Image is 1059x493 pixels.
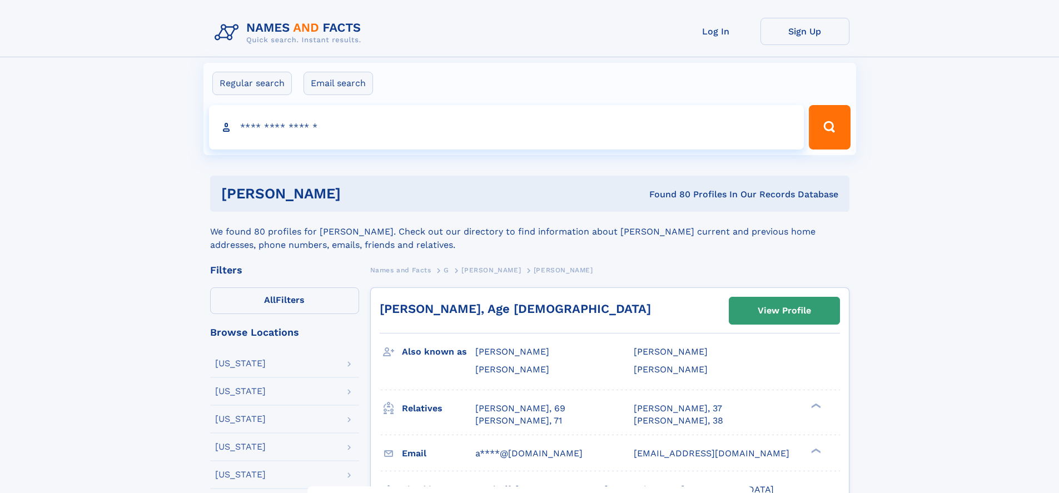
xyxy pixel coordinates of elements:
span: G [444,266,449,274]
a: G [444,263,449,277]
img: Logo Names and Facts [210,18,370,48]
label: Regular search [212,72,292,95]
label: Email search [304,72,373,95]
a: [PERSON_NAME], 37 [634,402,722,415]
h1: [PERSON_NAME] [221,187,495,201]
span: [PERSON_NAME] [634,364,708,375]
a: [PERSON_NAME] [461,263,521,277]
div: [US_STATE] [215,387,266,396]
a: Log In [672,18,760,45]
span: [PERSON_NAME] [475,364,549,375]
span: [PERSON_NAME] [475,346,549,357]
div: Filters [210,265,359,275]
a: [PERSON_NAME], Age [DEMOGRAPHIC_DATA] [380,302,651,316]
div: [US_STATE] [215,442,266,451]
input: search input [209,105,804,150]
span: [PERSON_NAME] [534,266,593,274]
a: View Profile [729,297,839,324]
a: Sign Up [760,18,849,45]
div: We found 80 profiles for [PERSON_NAME]. Check out our directory to find information about [PERSON... [210,212,849,252]
div: [US_STATE] [215,359,266,368]
a: [PERSON_NAME], 71 [475,415,562,427]
div: [US_STATE] [215,415,266,424]
div: Found 80 Profiles In Our Records Database [495,188,838,201]
span: [PERSON_NAME] [634,346,708,357]
label: Filters [210,287,359,314]
h3: Also known as [402,342,475,361]
h3: Relatives [402,399,475,418]
div: ❯ [808,402,822,409]
span: [PERSON_NAME] [461,266,521,274]
div: Browse Locations [210,327,359,337]
div: ❯ [808,447,822,454]
div: [US_STATE] [215,470,266,479]
h3: Email [402,444,475,463]
a: [PERSON_NAME], 38 [634,415,723,427]
button: Search Button [809,105,850,150]
span: [EMAIL_ADDRESS][DOMAIN_NAME] [634,448,789,459]
a: [PERSON_NAME], 69 [475,402,565,415]
span: All [264,295,276,305]
div: View Profile [758,298,811,323]
a: Names and Facts [370,263,431,277]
